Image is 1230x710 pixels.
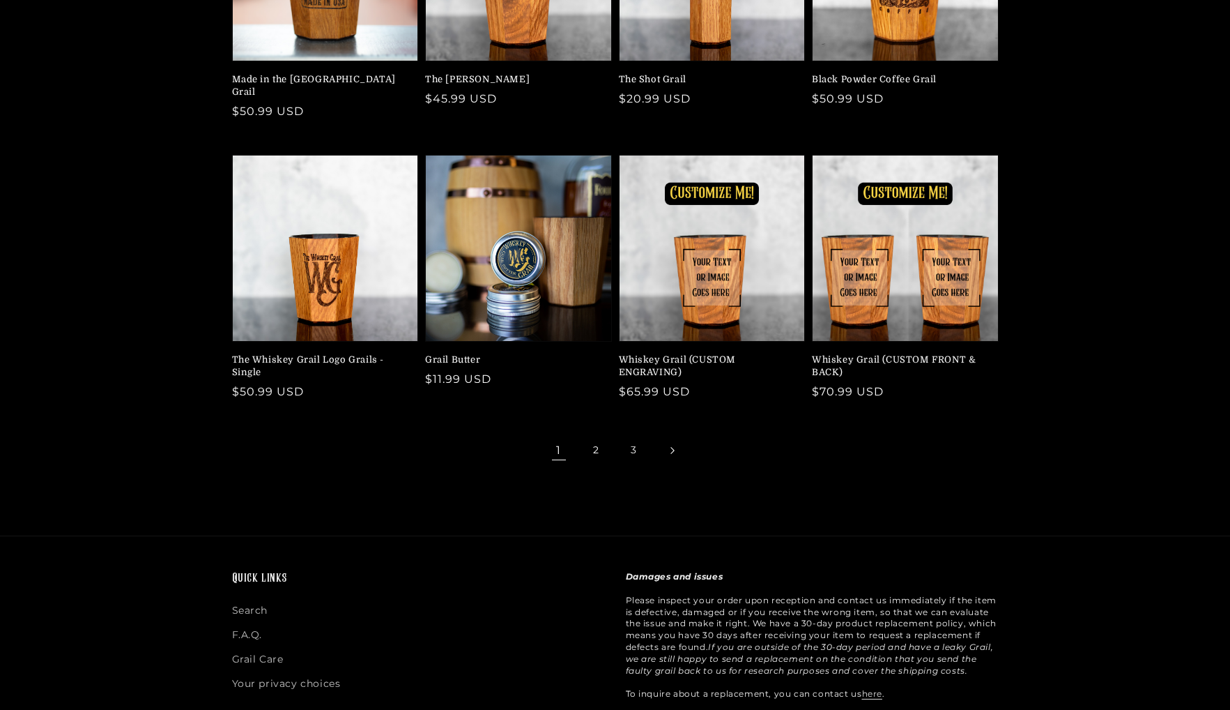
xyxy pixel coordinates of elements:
[581,435,612,466] a: Page 2
[425,354,604,366] a: Grail Butter
[232,623,263,647] a: F.A.Q.
[626,571,723,582] strong: Damages and issues
[232,672,341,696] a: Your privacy choices
[544,435,574,466] span: Page 1
[626,642,994,676] em: If you are outside of the 30-day period and have a leaky Grail, we are still happy to send a repl...
[619,435,649,466] a: Page 3
[232,73,410,98] a: Made in the [GEOGRAPHIC_DATA] Grail
[232,354,410,379] a: The Whiskey Grail Logo Grails - Single
[232,647,284,672] a: Grail Care
[619,354,797,379] a: Whiskey Grail (CUSTOM ENGRAVING)
[812,73,990,86] a: Black Powder Coffee Grail
[232,435,999,466] nav: Pagination
[862,688,882,699] a: here
[619,73,797,86] a: The Shot Grail
[656,435,687,466] a: Next page
[425,73,604,86] a: The [PERSON_NAME]
[812,354,990,379] a: Whiskey Grail (CUSTOM FRONT & BACK)
[232,602,268,623] a: Search
[232,571,605,587] h2: Quick links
